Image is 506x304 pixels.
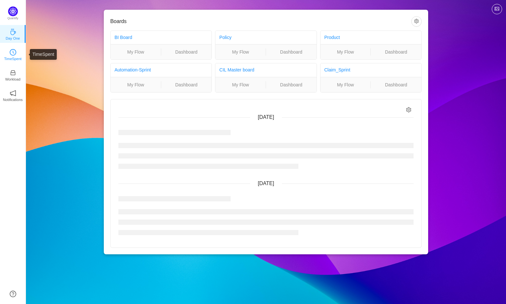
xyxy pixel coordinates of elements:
p: TimeSpent [4,56,22,62]
h3: Boards [110,18,411,25]
a: My Flow [215,48,266,56]
a: BI Board [114,35,132,40]
a: icon: question-circle [10,291,16,297]
a: Policy [219,35,231,40]
a: icon: coffeeDay One [10,31,16,37]
p: Quantify [7,16,18,21]
a: Dashboard [266,81,317,88]
a: Dashboard [371,81,421,88]
p: Workload [5,76,20,82]
a: Dashboard [371,48,421,56]
span: [DATE] [258,181,274,186]
a: Dashboard [266,48,317,56]
button: icon: setting [411,16,422,27]
a: CIL Master board [219,67,254,72]
a: Dashboard [161,48,212,56]
a: My Flow [320,48,371,56]
p: Notifications [3,97,23,103]
i: icon: coffee [10,29,16,35]
a: Claim_Sprint [324,67,350,72]
i: icon: inbox [10,70,16,76]
a: My Flow [215,81,266,88]
a: My Flow [111,48,161,56]
a: icon: clock-circleTimeSpent [10,51,16,57]
i: icon: setting [406,107,412,113]
a: icon: notificationNotifications [10,92,16,98]
p: Day One [6,35,20,41]
button: icon: picture [492,4,502,14]
a: Automation-Sprint [114,67,151,72]
i: icon: notification [10,90,16,96]
i: icon: clock-circle [10,49,16,56]
a: My Flow [320,81,371,88]
img: Quantify [8,6,18,16]
a: icon: inboxWorkload [10,71,16,78]
a: Product [324,35,340,40]
a: My Flow [111,81,161,88]
span: [DATE] [258,114,274,120]
a: Dashboard [161,81,212,88]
